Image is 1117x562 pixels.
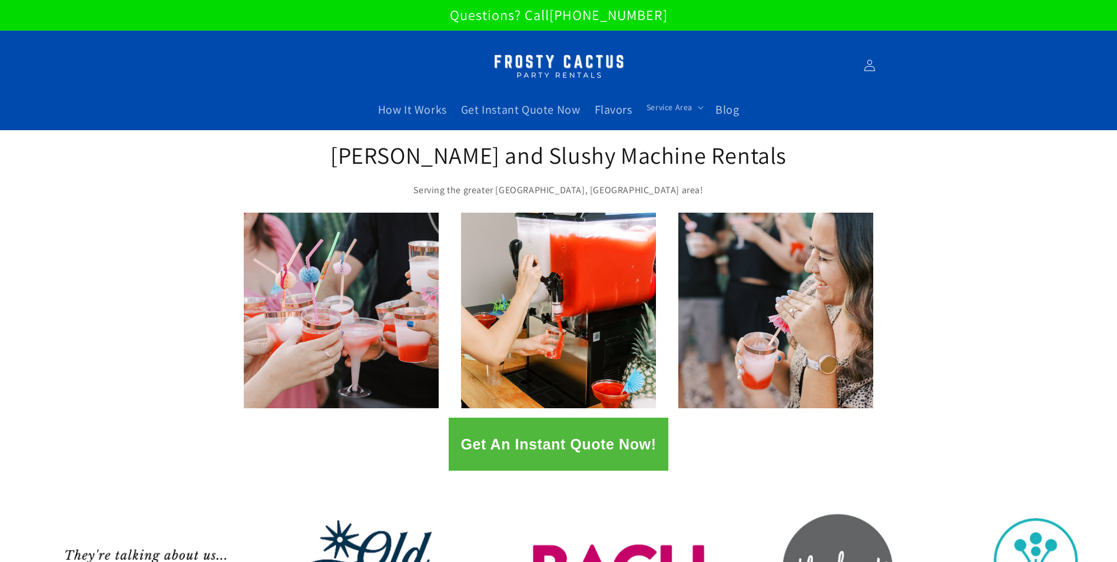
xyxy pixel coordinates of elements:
a: Get Instant Quote Now [454,95,588,124]
a: Flavors [588,95,639,124]
summary: Service Area [639,95,708,120]
a: How It Works [371,95,454,124]
span: Blog [715,102,739,117]
avayaelement: [PHONE_NUMBER] [549,5,668,24]
span: Flavors [595,102,632,117]
p: Serving the greater [GEOGRAPHIC_DATA], [GEOGRAPHIC_DATA] area! [329,182,788,199]
span: Get Instant Quote Now [461,102,581,117]
a: Blog [708,95,746,124]
span: Service Area [647,102,692,113]
button: Get An Instant Quote Now! [449,418,668,471]
span: How It Works [378,102,447,117]
h2: [PERSON_NAME] and Slushy Machine Rentals [329,140,788,170]
img: Margarita Machine Rental in Scottsdale, Phoenix, Tempe, Chandler, Gilbert, Mesa and Maricopa [485,47,632,84]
